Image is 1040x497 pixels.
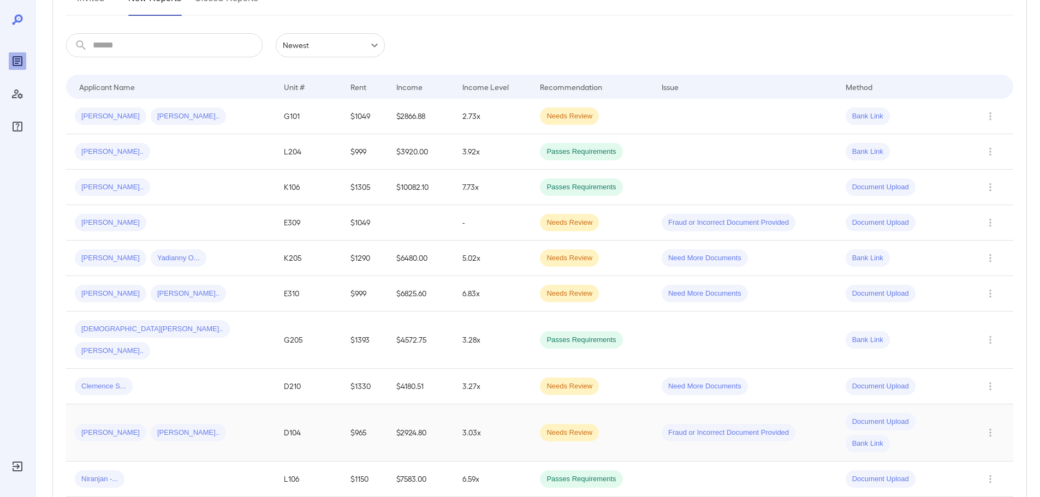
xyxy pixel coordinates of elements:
button: Row Actions [982,249,999,267]
td: E310 [275,276,342,312]
td: $1305 [342,170,388,205]
button: Row Actions [982,331,999,349]
button: Row Actions [982,107,999,125]
span: Niranjan -... [75,474,124,484]
td: 3.27x [454,369,531,404]
td: K106 [275,170,342,205]
span: [PERSON_NAME] [75,428,146,438]
button: Row Actions [982,285,999,302]
span: [PERSON_NAME] [75,218,146,228]
button: Row Actions [982,378,999,395]
td: 3.92x [454,134,531,170]
span: Bank Link [846,335,890,345]
span: Needs Review [540,218,599,228]
div: FAQ [9,118,26,135]
span: Passes Requirements [540,335,622,345]
td: - [454,205,531,241]
span: Needs Review [540,289,599,299]
td: $1290 [342,241,388,276]
td: $965 [342,404,388,462]
td: L106 [275,462,342,497]
span: Passes Requirements [540,147,622,157]
span: [DEMOGRAPHIC_DATA][PERSON_NAME].. [75,324,230,334]
span: Fraud or Incorrect Document Provided [662,428,795,438]
span: [PERSON_NAME] [75,289,146,299]
td: $6825.60 [388,276,454,312]
div: Reports [9,52,26,70]
button: Row Actions [982,178,999,196]
td: 5.02x [454,241,531,276]
button: Row Actions [982,470,999,488]
td: K205 [275,241,342,276]
span: [PERSON_NAME].. [75,182,150,193]
span: Document Upload [846,289,916,299]
span: [PERSON_NAME] [75,111,146,122]
div: Newest [276,33,385,57]
span: Document Upload [846,182,916,193]
span: Needs Review [540,111,599,122]
td: $1393 [342,312,388,369]
td: $2924.80 [388,404,454,462]
td: $1330 [342,369,388,404]
div: Recommendation [540,80,602,93]
td: D210 [275,369,342,404]
div: Manage Users [9,85,26,103]
span: Needs Review [540,381,599,392]
td: $1049 [342,205,388,241]
span: Bank Link [846,111,890,122]
td: 2.73x [454,99,531,134]
span: [PERSON_NAME].. [75,147,150,157]
div: Issue [662,80,679,93]
td: $999 [342,276,388,312]
span: Needs Review [540,428,599,438]
span: Yadianny O... [151,253,206,264]
div: Income [396,80,423,93]
span: Bank Link [846,147,890,157]
span: Need More Documents [662,289,748,299]
span: Passes Requirements [540,474,622,484]
span: Document Upload [846,218,916,228]
td: 7.73x [454,170,531,205]
span: Clemence S... [75,381,133,392]
button: Row Actions [982,424,999,441]
td: $6480.00 [388,241,454,276]
td: $1049 [342,99,388,134]
td: $10082.10 [388,170,454,205]
span: Document Upload [846,381,916,392]
span: [PERSON_NAME] [75,253,146,264]
td: E309 [275,205,342,241]
span: Needs Review [540,253,599,264]
span: Need More Documents [662,381,748,392]
td: 3.28x [454,312,531,369]
div: Unit # [284,80,305,93]
td: $4572.75 [388,312,454,369]
div: Log Out [9,458,26,475]
span: Fraud or Incorrect Document Provided [662,218,795,228]
td: $3920.00 [388,134,454,170]
td: G101 [275,99,342,134]
td: G205 [275,312,342,369]
span: Need More Documents [662,253,748,264]
span: Document Upload [846,417,916,427]
td: L204 [275,134,342,170]
div: Method [846,80,872,93]
td: 3.03x [454,404,531,462]
span: [PERSON_NAME].. [75,346,150,356]
button: Row Actions [982,214,999,231]
td: $2866.88 [388,99,454,134]
td: $4180.51 [388,369,454,404]
td: $7583.00 [388,462,454,497]
button: Row Actions [982,143,999,160]
span: [PERSON_NAME].. [151,428,226,438]
td: $1150 [342,462,388,497]
div: Rent [350,80,368,93]
div: Applicant Name [79,80,135,93]
span: [PERSON_NAME].. [151,289,226,299]
td: 6.83x [454,276,531,312]
span: [PERSON_NAME].. [151,111,226,122]
td: D104 [275,404,342,462]
span: Bank Link [846,253,890,264]
span: Passes Requirements [540,182,622,193]
span: Document Upload [846,474,916,484]
td: 6.59x [454,462,531,497]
